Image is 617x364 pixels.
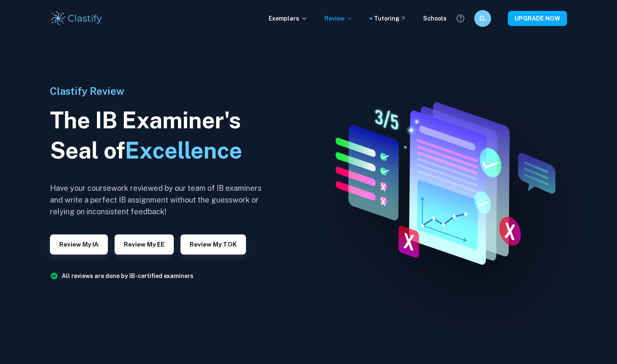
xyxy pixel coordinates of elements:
p: Review [324,14,353,23]
h1: The IB Examiner's Seal of [50,105,268,166]
h6: Clastify Review [50,83,268,99]
a: Schools [423,14,447,23]
img: IA Review hero [314,95,568,270]
button: Review my IA [50,234,108,255]
h6: EL [478,14,488,23]
button: Help and Feedback [453,11,468,26]
img: Clastify logo [50,10,103,27]
button: EL [474,10,491,27]
button: UPGRADE NOW [508,11,567,26]
button: Review my EE [115,234,174,255]
a: Tutoring [374,14,406,23]
a: All reviews are done by IB-certified examiners [62,273,193,279]
p: Exemplars [269,14,308,23]
h6: Have your coursework reviewed by our team of IB examiners and write a perfect IB assignment witho... [50,182,268,218]
span: Excellence [125,137,242,164]
button: Review my TOK [180,234,246,255]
